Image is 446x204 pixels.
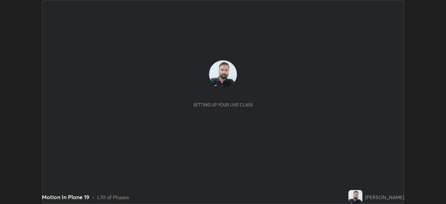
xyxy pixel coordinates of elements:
div: • [92,194,94,201]
div: L70 of Physics [97,194,129,201]
div: Motion In Plane 19 [42,193,89,201]
img: e83d2e5d0cb24c88a75dbe19726ba663.jpg [348,190,362,204]
img: e83d2e5d0cb24c88a75dbe19726ba663.jpg [209,60,237,88]
div: [PERSON_NAME] [365,194,404,201]
div: Setting up your live class [193,102,253,107]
